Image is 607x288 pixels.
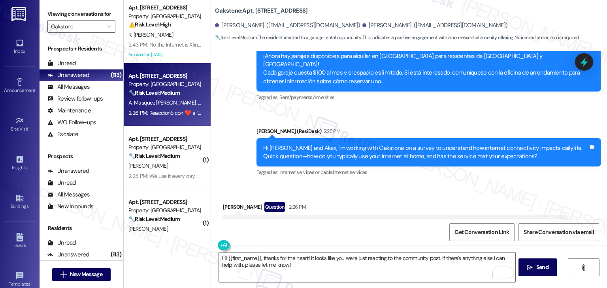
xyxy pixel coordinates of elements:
[256,127,601,138] div: [PERSON_NAME] (ResiDesk)
[128,198,202,206] div: Apt. [STREET_ADDRESS]
[128,72,202,80] div: Apt. [STREET_ADDRESS]
[47,251,89,259] div: Unanswered
[279,94,313,101] span: Rent/payments ,
[215,34,257,41] strong: 🔧 Risk Level: Medium
[11,7,28,21] img: ResiDesk Logo
[263,144,588,161] div: Hi [PERSON_NAME] and Akex, I'm working with Oakstone on a survey to understand how internet conne...
[4,36,36,58] a: Inbox
[4,153,36,174] a: Insights •
[215,7,308,15] b: Oakstone: Apt. [STREET_ADDRESS]
[52,268,111,281] button: New Message
[256,166,601,178] div: Tagged as:
[518,258,557,276] button: Send
[581,264,586,271] i: 
[518,223,599,241] button: Share Conversation via email
[47,107,91,115] div: Maintenance
[128,80,202,88] div: Property: [GEOGRAPHIC_DATA]
[47,202,93,211] div: New Inbounds
[128,162,168,169] span: [PERSON_NAME]
[47,118,96,127] div: WO Follow-ups
[60,271,66,278] i: 
[47,95,103,103] div: Review follow-ups
[47,191,90,199] div: All Messages
[47,71,89,79] div: Unanswered
[128,99,198,106] span: A. Masquez [PERSON_NAME]
[47,83,90,91] div: All Messages
[107,23,111,30] i: 
[35,86,36,92] span: •
[362,21,508,30] div: [PERSON_NAME]. ([EMAIL_ADDRESS][DOMAIN_NAME])
[128,215,180,223] strong: 🔧 Risk Level: Medium
[109,249,123,261] div: (113)
[4,230,36,252] a: Leads
[47,179,76,187] div: Unread
[47,130,78,138] div: Escalate
[109,69,123,81] div: (113)
[128,172,371,180] div: 2:25 PM: We use it every day and no it hasn't. It's weak where it is interrupting what we do. It ...
[128,89,180,96] strong: 🔧 Risk Level: Medium
[47,167,89,175] div: Unanswered
[28,125,30,131] span: •
[70,270,102,279] span: New Message
[219,252,515,282] textarea: To enrich screen reader interactions, please activate Accessibility in Grammarly extension settings
[264,202,285,212] div: Question
[128,21,171,28] strong: ⚠️ Risk Level: High
[313,94,334,101] span: Amenities
[4,191,36,213] a: Buildings
[40,224,123,232] div: Residents
[128,31,173,38] span: R. [PERSON_NAME]
[128,135,202,143] div: Apt. [STREET_ADDRESS]
[47,8,115,20] label: Viewing conversations for
[527,264,533,271] i: 
[322,127,340,135] div: 2:25 PM
[223,202,567,215] div: [PERSON_NAME]
[524,228,594,236] span: Share Conversation via email
[128,50,202,60] div: Archived on [DATE]
[279,169,332,176] span: Internet services or cable ,
[30,280,32,286] span: •
[128,4,202,12] div: Apt. [STREET_ADDRESS]
[47,59,76,67] div: Unread
[4,114,36,135] a: Site Visit •
[27,164,28,169] span: •
[128,152,180,159] strong: 🔧 Risk Level: Medium
[215,21,360,30] div: [PERSON_NAME]. ([EMAIL_ADDRESS][DOMAIN_NAME])
[51,20,103,33] input: All communities
[40,45,123,53] div: Prospects + Residents
[333,169,368,176] span: Internet services
[128,225,168,232] span: [PERSON_NAME]
[128,41,352,48] div: 2:43 PM: No the Internet is Xfinity and it's always disruption. The system is down. It's not that...
[256,92,601,103] div: Tagged as:
[47,239,76,247] div: Unread
[536,263,549,271] span: Send
[287,203,305,211] div: 2:26 PM
[128,143,202,151] div: Property: [GEOGRAPHIC_DATA]
[215,34,580,42] span: : The resident reacted to a garage rental opportunity. This indicates a positive engagement with ...
[454,228,509,236] span: Get Conversation Link
[449,223,514,241] button: Get Conversation Link
[128,206,202,215] div: Property: [GEOGRAPHIC_DATA]
[128,12,202,21] div: Property: [GEOGRAPHIC_DATA]
[40,152,123,161] div: Prospects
